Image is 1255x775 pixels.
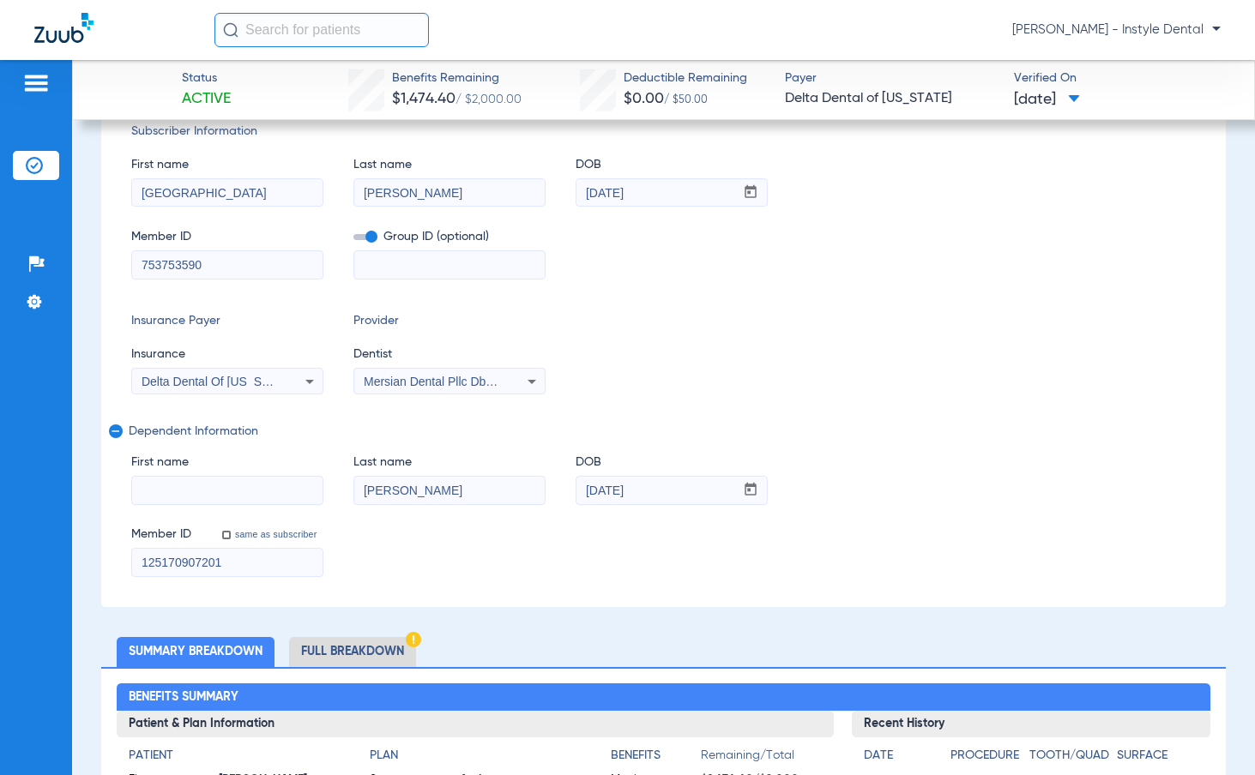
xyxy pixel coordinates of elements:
[131,312,323,330] span: Insurance Payer
[576,156,768,174] span: DOB
[852,711,1210,738] h3: Recent History
[142,375,294,388] span: Delta Dental Of [US_STATE]
[131,454,323,472] span: First name
[131,156,323,174] span: First name
[129,424,1192,438] span: Dependent Information
[117,683,1210,711] h2: Benefits Summary
[117,711,834,738] h3: Patient & Plan Information
[392,91,456,106] span: $1,474.40
[701,747,822,771] span: Remaining/Total
[864,747,936,771] app-breakdown-title: Date
[131,526,191,544] span: Member ID
[182,69,231,87] span: Status
[785,69,999,87] span: Payer
[1014,89,1080,111] span: [DATE]
[232,528,317,540] label: same as subscriber
[131,123,1195,141] span: Subscriber Information
[353,228,546,246] span: Group ID (optional)
[950,747,1023,771] app-breakdown-title: Procedure
[406,632,421,647] img: Hazard
[34,13,94,43] img: Zuub Logo
[785,88,999,110] span: Delta Dental of [US_STATE]
[734,179,768,207] button: Open calendar
[109,424,119,445] mat-icon: remove
[864,747,936,765] h4: Date
[1014,69,1228,87] span: Verified On
[353,454,546,472] span: Last name
[624,91,664,106] span: $0.00
[131,345,323,363] span: Insurance
[22,73,50,93] img: hamburger-icon
[214,13,429,47] input: Search for patients
[353,345,546,363] span: Dentist
[392,69,522,87] span: Benefits Remaining
[576,454,768,472] span: DOB
[364,375,639,388] span: Mersian Dental Pllc Dba Instyle Dental 1831601954
[129,747,340,765] h4: Patient
[624,69,747,87] span: Deductible Remaining
[353,156,546,174] span: Last name
[1117,747,1198,765] h4: Surface
[223,22,238,38] img: Search Icon
[664,95,708,105] span: / $50.00
[131,228,323,246] span: Member ID
[611,747,701,771] app-breakdown-title: Benefits
[182,88,231,110] span: Active
[456,93,522,105] span: / $2,000.00
[1029,747,1111,765] h4: Tooth/Quad
[950,747,1023,765] h4: Procedure
[1117,747,1198,771] app-breakdown-title: Surface
[734,477,768,504] button: Open calendar
[611,747,701,765] h4: Benefits
[1029,747,1111,771] app-breakdown-title: Tooth/Quad
[289,637,416,667] li: Full Breakdown
[117,637,275,667] li: Summary Breakdown
[370,747,581,765] h4: Plan
[1012,21,1221,39] span: [PERSON_NAME] - Instyle Dental
[353,312,546,330] span: Provider
[1169,693,1255,775] iframe: Chat Widget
